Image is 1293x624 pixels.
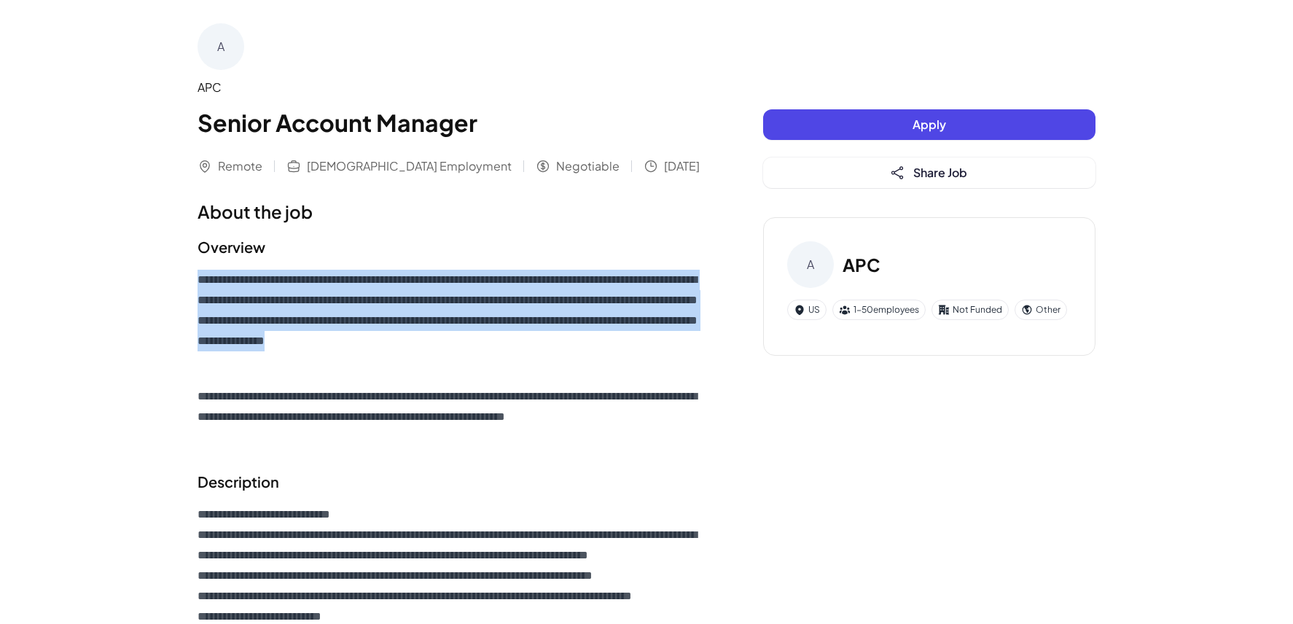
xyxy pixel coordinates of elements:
[832,300,926,320] div: 1-50 employees
[913,165,967,180] span: Share Job
[198,105,705,140] h1: Senior Account Manager
[198,198,705,225] h1: About the job
[664,157,700,175] span: [DATE]
[763,109,1095,140] button: Apply
[198,471,705,493] h2: Description
[931,300,1009,320] div: Not Funded
[218,157,262,175] span: Remote
[787,241,834,288] div: A
[198,236,705,258] h2: Overview
[763,157,1095,188] button: Share Job
[913,117,946,132] span: Apply
[198,79,705,96] div: APC
[198,23,244,70] div: A
[1015,300,1067,320] div: Other
[556,157,620,175] span: Negotiable
[307,157,512,175] span: [DEMOGRAPHIC_DATA] Employment
[843,251,880,278] h3: APC
[787,300,827,320] div: US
